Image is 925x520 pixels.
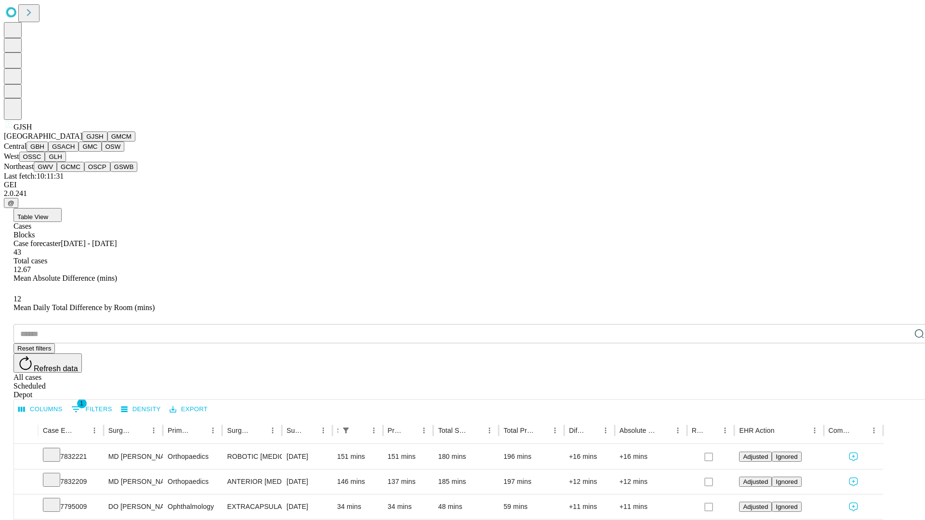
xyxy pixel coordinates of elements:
[337,469,378,494] div: 146 mins
[13,208,62,222] button: Table View
[503,494,559,519] div: 59 mins
[483,424,496,437] button: Menu
[168,444,217,469] div: Orthopaedics
[854,424,867,437] button: Sort
[4,142,26,150] span: Central
[337,494,378,519] div: 34 mins
[388,427,403,434] div: Predicted In Room Duration
[337,444,378,469] div: 151 mins
[13,353,82,373] button: Refresh data
[43,444,99,469] div: 7832221
[438,469,494,494] div: 185 mins
[84,162,110,172] button: OSCP
[26,142,48,152] button: GBH
[671,424,685,437] button: Menu
[287,469,328,494] div: [DATE]
[469,424,483,437] button: Sort
[119,402,163,417] button: Density
[108,469,158,494] div: MD [PERSON_NAME] [PERSON_NAME]
[569,494,610,519] div: +11 mins
[206,424,220,437] button: Menu
[4,132,82,140] span: [GEOGRAPHIC_DATA]
[82,131,107,142] button: GJSH
[776,478,797,485] span: Ignored
[252,424,266,437] button: Sort
[13,274,117,282] span: Mean Absolute Difference (mins)
[168,494,217,519] div: Ophthalmology
[404,424,417,437] button: Sort
[739,452,772,462] button: Adjusted
[743,478,768,485] span: Adjusted
[4,181,921,189] div: GEI
[17,345,51,352] span: Reset filters
[43,494,99,519] div: 7795009
[110,162,138,172] button: GSWB
[266,424,279,437] button: Menu
[503,444,559,469] div: 196 mins
[13,303,155,312] span: Mean Daily Total Difference by Room (mins)
[108,444,158,469] div: MD [PERSON_NAME] [PERSON_NAME]
[776,453,797,460] span: Ignored
[776,424,789,437] button: Sort
[718,424,732,437] button: Menu
[43,427,73,434] div: Case Epic Id
[13,257,47,265] span: Total cases
[743,453,768,460] span: Adjusted
[8,199,14,207] span: @
[772,502,801,512] button: Ignored
[739,502,772,512] button: Adjusted
[867,424,881,437] button: Menu
[107,131,135,142] button: GMCM
[620,427,657,434] div: Absolute Difference
[16,402,65,417] button: Select columns
[227,469,277,494] div: ANTERIOR [MEDICAL_DATA] TOTAL HIP
[548,424,562,437] button: Menu
[13,248,21,256] span: 43
[4,189,921,198] div: 2.0.241
[88,424,101,437] button: Menu
[287,494,328,519] div: [DATE]
[620,469,682,494] div: +12 mins
[772,452,801,462] button: Ignored
[620,444,682,469] div: +16 mins
[503,469,559,494] div: 197 mins
[13,265,31,273] span: 12.67
[829,427,853,434] div: Comments
[61,239,117,247] span: [DATE] - [DATE]
[569,469,610,494] div: +12 mins
[108,427,132,434] div: Surgeon Name
[339,424,353,437] div: 1 active filter
[337,427,338,434] div: Scheduled In Room Duration
[167,402,210,417] button: Export
[168,427,192,434] div: Primary Service
[17,213,48,221] span: Table View
[503,427,534,434] div: Total Predicted Duration
[48,142,79,152] button: GSACH
[227,444,277,469] div: ROBOTIC [MEDICAL_DATA] KNEE TOTAL
[13,239,61,247] span: Case forecaster
[303,424,317,437] button: Sort
[287,427,302,434] div: Surgery Date
[4,198,18,208] button: @
[13,295,21,303] span: 12
[388,494,429,519] div: 34 mins
[367,424,381,437] button: Menu
[535,424,548,437] button: Sort
[102,142,125,152] button: OSW
[438,494,494,519] div: 48 mins
[808,424,821,437] button: Menu
[133,424,147,437] button: Sort
[339,424,353,437] button: Show filters
[79,142,101,152] button: GMC
[776,503,797,510] span: Ignored
[692,427,704,434] div: Resolved in EHR
[74,424,88,437] button: Sort
[77,399,87,408] span: 1
[317,424,330,437] button: Menu
[354,424,367,437] button: Sort
[772,477,801,487] button: Ignored
[4,162,34,170] span: Northeast
[705,424,718,437] button: Sort
[108,494,158,519] div: DO [PERSON_NAME]
[585,424,599,437] button: Sort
